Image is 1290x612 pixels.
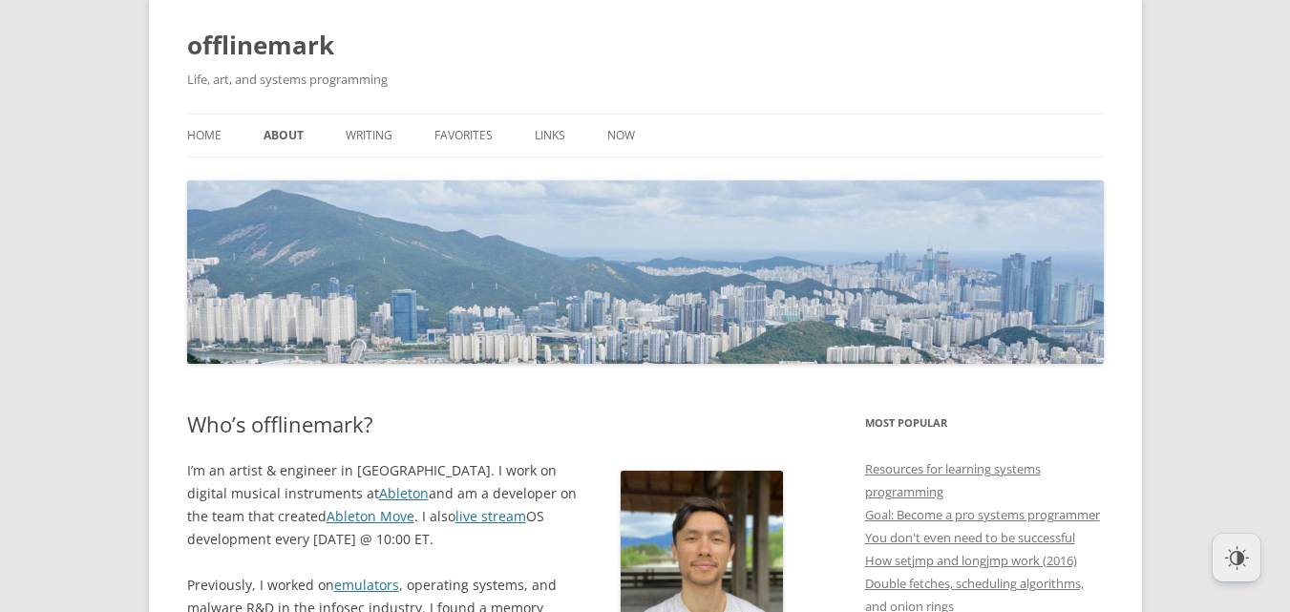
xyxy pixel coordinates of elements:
a: How setjmp and longjmp work (2016) [865,552,1077,569]
a: emulators [334,576,399,594]
img: offlinemark [187,180,1104,363]
a: Links [535,115,565,157]
p: I’m an artist & engineer in [GEOGRAPHIC_DATA]. I work on digital musical instruments at and am a ... [187,459,784,551]
a: You don't even need to be successful [865,529,1075,546]
a: Ableton [379,484,429,502]
a: Resources for learning systems programming [865,460,1041,500]
h2: Life, art, and systems programming [187,68,1104,91]
a: Favorites [434,115,493,157]
h1: Who’s offlinemark? [187,412,784,436]
a: offlinemark [187,22,334,68]
a: Now [607,115,635,157]
a: live stream [455,507,526,525]
a: Goal: Become a pro systems programmer [865,506,1100,523]
a: Home [187,115,222,157]
h3: Most Popular [865,412,1104,434]
a: Writing [346,115,392,157]
a: Ableton Move [327,507,414,525]
a: About [264,115,304,157]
